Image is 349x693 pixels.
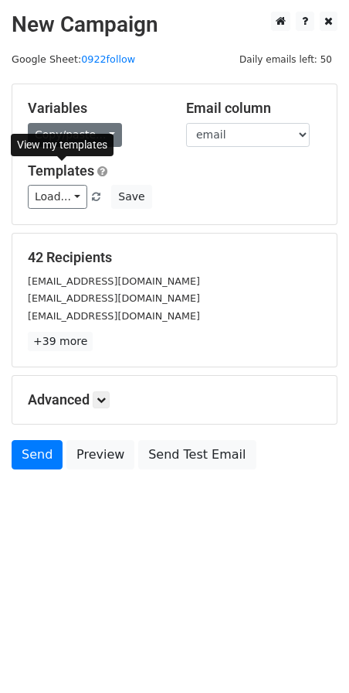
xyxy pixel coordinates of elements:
[28,123,122,147] a: Copy/paste...
[12,440,63,469] a: Send
[28,310,200,322] small: [EMAIL_ADDRESS][DOMAIN_NAME]
[272,619,349,693] div: 聊天小组件
[12,12,337,38] h2: New Campaign
[66,440,134,469] a: Preview
[28,100,163,117] h5: Variables
[12,53,135,65] small: Google Sheet:
[234,51,337,68] span: Daily emails left: 50
[111,185,151,209] button: Save
[28,275,200,287] small: [EMAIL_ADDRESS][DOMAIN_NAME]
[28,391,321,408] h5: Advanced
[11,134,114,156] div: View my templates
[81,53,135,65] a: 0922follow
[186,100,321,117] h5: Email column
[272,619,349,693] iframe: Chat Widget
[234,53,337,65] a: Daily emails left: 50
[28,185,87,209] a: Load...
[28,332,93,351] a: +39 more
[138,440,256,469] a: Send Test Email
[28,292,200,304] small: [EMAIL_ADDRESS][DOMAIN_NAME]
[28,249,321,266] h5: 42 Recipients
[28,162,94,179] a: Templates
